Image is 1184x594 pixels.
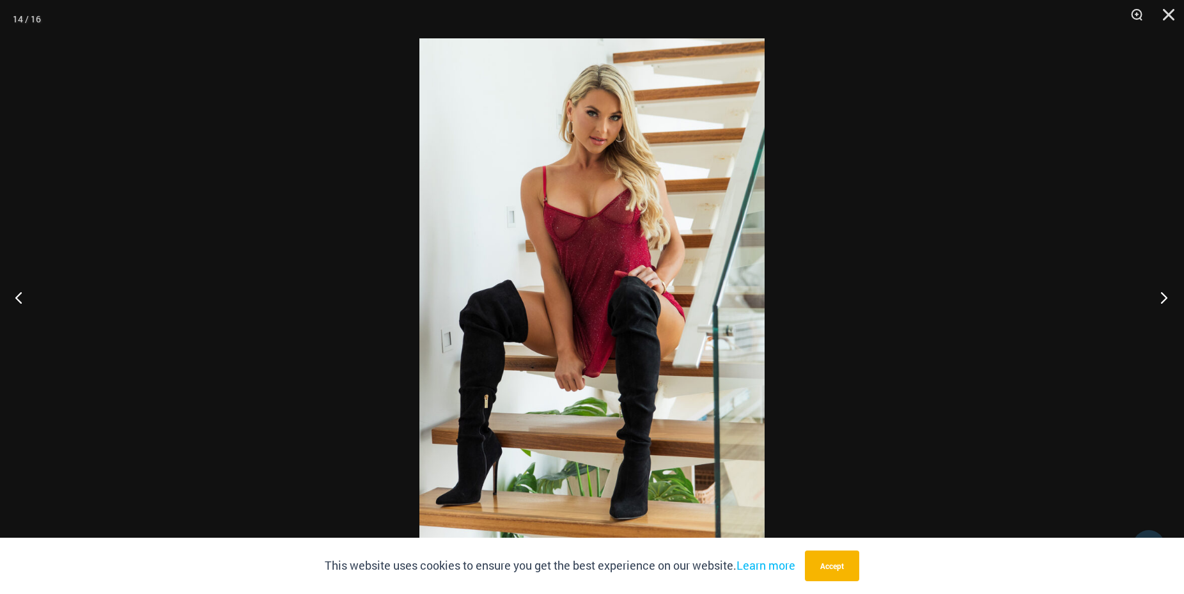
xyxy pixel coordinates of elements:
[805,551,859,581] button: Accept
[736,558,795,573] a: Learn more
[1136,265,1184,329] button: Next
[325,556,795,575] p: This website uses cookies to ensure you get the best experience on our website.
[419,38,765,556] img: Guilty Pleasures Red 1260 Slip 6045 Thong 06v2
[13,10,41,29] div: 14 / 16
